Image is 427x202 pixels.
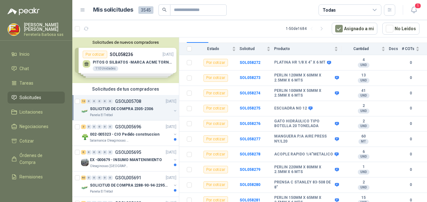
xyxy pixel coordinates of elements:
[203,105,228,112] div: Por cotizar
[81,159,89,166] img: Company Logo
[203,181,228,189] div: Por cotizar
[81,150,86,154] div: 6
[81,98,178,118] a: 13 0 0 0 0 0 GSOL005708[DATE] Company LogoSOLICITUD DE COMPRA 2305-2306Panela El Trébol
[81,125,86,129] div: 3
[342,195,385,200] b: 15
[81,184,89,192] img: Company Logo
[19,80,33,87] span: Tareas
[115,99,141,104] p: GSOL005708
[90,189,113,194] p: Panela El Trébol
[240,121,260,126] a: SOL058276
[138,6,153,14] span: 3545
[342,58,385,63] b: 4
[358,170,369,175] div: UND
[81,149,178,169] a: 6 0 0 0 0 0 GSOL005695[DATE] Company LogoEX -000679 - INSUMO MANTENIMIENTOOleaginosas [GEOGRAPHIC...
[342,149,385,154] b: 6
[103,176,107,180] div: 0
[402,105,419,111] b: 0
[72,37,179,83] div: Solicitudes de nuevos compradoresPor cotizarSOL058236[DATE] PITOS O SILBATOS -MARCA ACME TORNADO ...
[166,98,176,104] p: [DATE]
[402,136,419,142] b: 0
[19,173,43,180] span: Remisiones
[81,133,89,141] img: Company Logo
[203,59,228,66] div: Por cotizar
[97,99,102,104] div: 0
[19,123,48,130] span: Negociaciones
[90,138,130,143] p: Salamanca Oleaginosas SAS
[402,182,419,188] b: 0
[342,43,389,55] th: Cantidad
[274,106,307,111] b: ESCUADRA NO 12
[274,88,333,98] b: PERLIN 100MM X 50MM X 2.5MM X 6 MTS
[240,182,260,187] a: SOL058280
[8,185,65,197] a: Configuración
[8,171,65,183] a: Remisiones
[196,43,240,55] th: Estado
[93,5,133,14] h1: Mis solicitudes
[203,89,228,97] div: Por cotizar
[240,106,260,110] b: SOL058275
[358,139,369,144] div: MT
[402,60,419,66] b: 0
[19,152,59,166] span: Órdenes de Compra
[402,121,419,127] b: 0
[203,135,228,143] div: Por cotizar
[8,8,40,15] img: Logo peakr
[274,43,342,55] th: Producto
[402,90,419,96] b: 0
[162,8,167,12] span: search
[90,132,159,137] p: 002-005323 - CIO Pedido construccion
[90,182,168,188] p: SOLICITUD DE COMPRA 2288-90-94-2295-96-2301-02-04
[240,152,260,156] a: SOL058278
[24,33,65,36] p: Ferretería Barbosa sas
[342,104,385,109] b: 2
[358,185,369,190] div: UND
[402,151,419,157] b: 0
[240,76,260,80] a: SOL058273
[90,106,153,112] p: SOLICITUD DE COMPRA 2305-2306
[402,75,419,81] b: 0
[97,176,102,180] div: 0
[240,91,260,95] a: SOL058274
[103,125,107,129] div: 0
[332,23,377,35] button: Asignado a mi
[342,73,385,78] b: 13
[92,125,97,129] div: 0
[240,167,260,172] a: SOL058279
[402,167,419,173] b: 0
[389,43,402,55] th: Docs
[342,47,380,51] span: Cantidad
[203,120,228,127] div: Por cotizar
[86,176,91,180] div: 0
[19,51,30,58] span: Inicio
[75,40,176,45] button: Solicitudes de nuevos compradores
[274,165,333,175] b: PERLIN 220MM X 80MM X 2.5MM X 6 MTS
[90,164,130,169] p: Oleaginosas [GEOGRAPHIC_DATA][PERSON_NAME]
[240,47,265,51] span: Solicitud
[19,137,34,144] span: Cotizar
[382,23,419,35] button: No Leídos
[103,150,107,154] div: 0
[90,157,162,163] p: EX -000679 - INSUMO MANTENIMIENTO
[81,108,89,115] img: Company Logo
[92,176,97,180] div: 0
[92,150,97,154] div: 0
[203,166,228,173] div: Por cotizar
[203,74,228,82] div: Por cotizar
[240,43,274,55] th: Solicitud
[8,24,20,36] img: Company Logo
[203,151,228,158] div: Por cotizar
[358,93,369,98] div: UND
[166,149,176,155] p: [DATE]
[115,150,141,154] p: GSOL005695
[81,123,178,143] a: 3 0 0 0 0 0 GSOL005696[DATE] Company Logo002-005323 - CIO Pedido construccionSalamanca Oleaginosa...
[8,106,65,118] a: Licitaciones
[8,48,65,60] a: Inicio
[81,174,178,194] a: 60 0 0 0 0 0 GSOL005691[DATE] Company LogoSOLICITUD DE COMPRA 2288-90-94-2295-96-2301-02-04Panela...
[86,150,91,154] div: 0
[358,78,369,83] div: UND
